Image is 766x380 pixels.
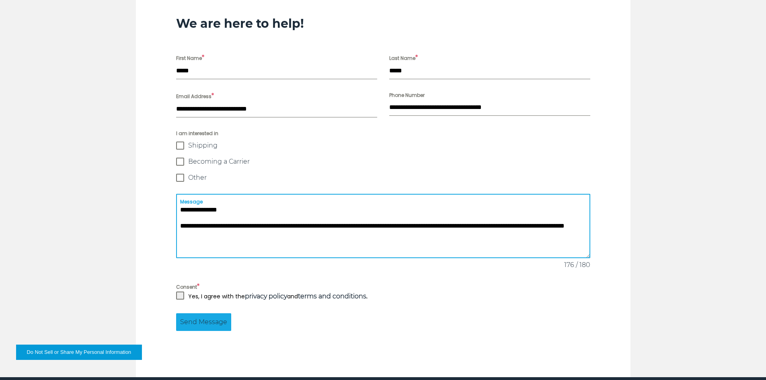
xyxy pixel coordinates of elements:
[176,16,590,31] h3: We are here to help!
[176,158,590,166] label: Becoming a Carrier
[176,313,231,331] button: Send Message
[298,292,368,300] strong: .
[245,292,287,300] a: privacy policy
[188,158,250,166] span: Becoming a Carrier
[176,174,590,182] label: Other
[176,129,590,138] span: I am interested in
[188,174,207,182] span: Other
[564,260,590,270] span: 176 / 180
[176,282,590,292] label: Consent
[726,341,766,380] iframe: Chat Widget
[188,142,218,150] span: Shipping
[16,345,142,360] button: Do Not Sell or Share My Personal Information
[188,292,368,301] p: Yes, I agree with the and
[298,292,366,300] a: terms and conditions
[176,142,590,150] label: Shipping
[180,317,227,327] span: Send Message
